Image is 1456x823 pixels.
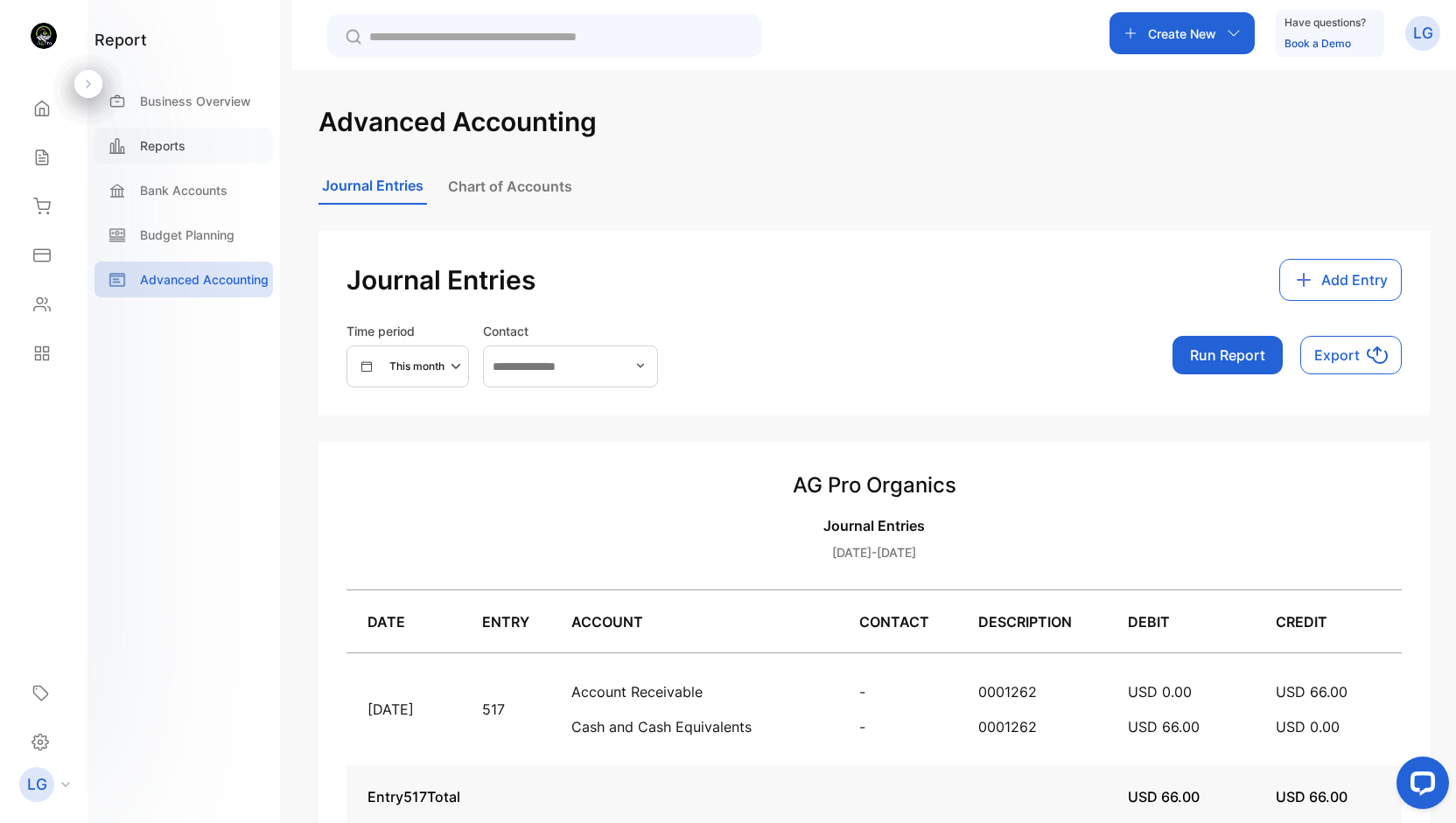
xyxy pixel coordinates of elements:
p: 0001262 [978,681,1086,702]
p: Advanced Accounting [140,270,269,289]
h2: Advanced Accounting [318,102,1430,142]
span: Export [1314,345,1360,366]
span: USD 0.00 [1128,683,1192,701]
td: [DATE] [346,653,461,766]
p: - [859,681,936,702]
button: Create New [1109,12,1255,54]
span: USD 66.00 [1276,788,1347,806]
a: Budget Planning [94,217,273,253]
span: Add Entry [1321,269,1388,290]
p: This month [389,359,444,374]
p: 0001262 [978,716,1086,737]
iframe: LiveChat chat widget [1382,750,1456,823]
a: Business Overview [94,83,273,119]
label: Contact [483,322,658,340]
span: USD 66.00 [1128,788,1200,806]
th: DATE [346,590,461,653]
th: DESCRIPTION [957,590,1107,653]
p: - [859,716,936,737]
th: CONTACT [838,590,957,653]
button: IconAdd Entry [1279,259,1402,301]
p: LG [1413,22,1433,45]
p: [DATE]-[DATE] [832,543,916,561]
h2: Journal Entries [346,261,535,300]
p: Time period [346,322,469,340]
th: CREDIT [1255,590,1402,653]
p: Account Receivable [571,681,817,702]
p: Create New [1148,24,1216,43]
button: This month [346,345,469,387]
a: Book a Demo [1284,37,1351,50]
a: Bank Accounts [94,172,273,208]
p: Business Overview [140,92,251,110]
span: USD 66.00 [1128,718,1200,736]
p: Reports [140,136,185,155]
p: Cash and Cash Equivalents [571,716,817,737]
a: Advanced Accounting [94,262,273,297]
p: Journal Entries [823,515,925,536]
th: ACCOUNT [550,590,838,653]
p: Bank Accounts [140,181,227,199]
p: LG [27,773,47,796]
th: ENTRY [461,590,550,653]
span: USD 0.00 [1276,718,1340,736]
button: Chart of Accounts [444,169,576,204]
img: Icon [1367,345,1388,366]
img: logo [31,23,57,49]
a: Reports [94,128,273,164]
h1: report [94,28,147,52]
button: LG [1405,12,1440,54]
td: 517 [461,653,550,766]
img: Icon [1293,269,1314,290]
button: ExportIcon [1300,336,1402,374]
p: Budget Planning [140,226,234,244]
button: Journal Entries [318,168,427,205]
h3: AG Pro Organics [793,470,956,501]
th: DEBIT [1107,590,1254,653]
p: Have questions? [1284,14,1366,31]
span: USD 66.00 [1276,683,1347,701]
button: Run Report [1172,336,1283,374]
